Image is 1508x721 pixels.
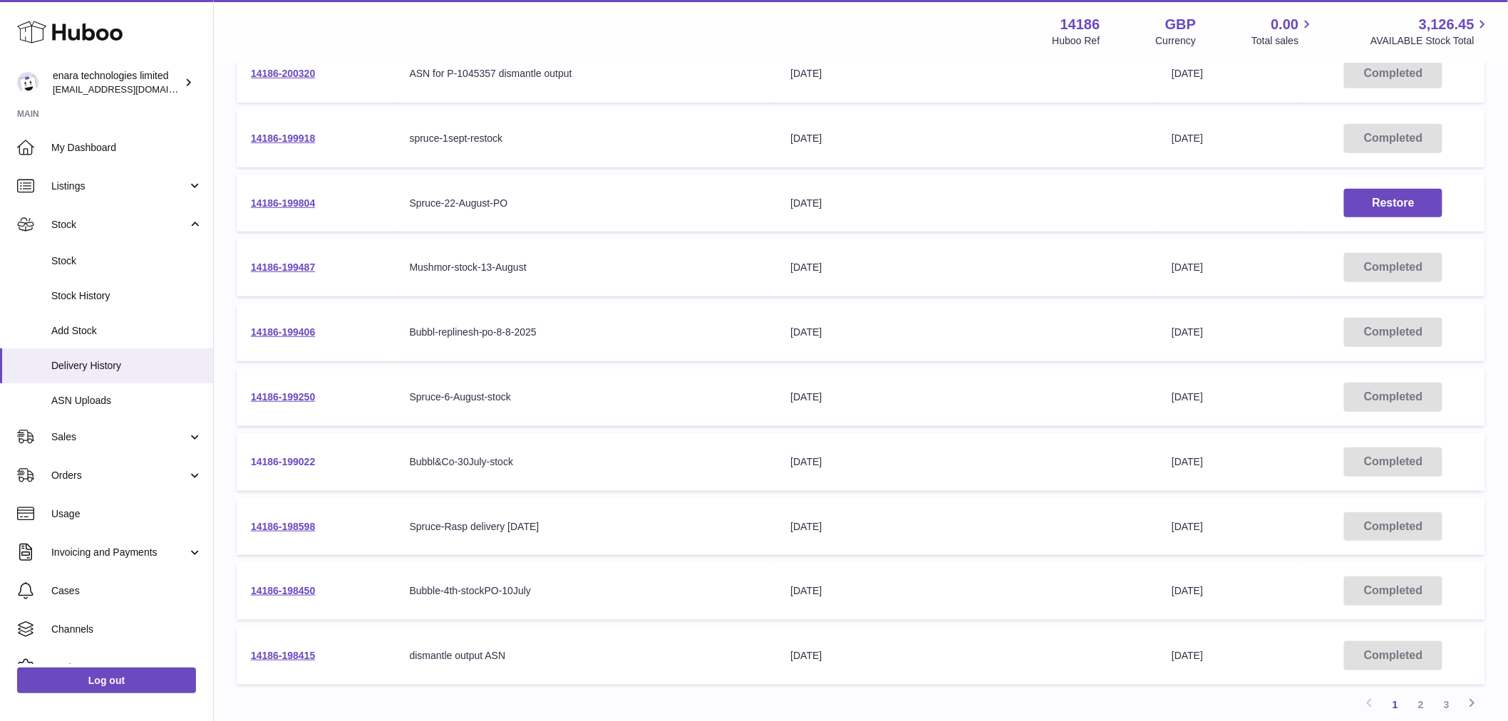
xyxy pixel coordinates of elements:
img: internalAdmin-14186@internal.huboo.com [17,72,38,93]
a: 14186-198415 [251,650,315,661]
span: Orders [51,469,187,482]
span: My Dashboard [51,141,202,155]
a: 14186-198450 [251,585,315,596]
span: Stock [51,254,202,268]
a: 0.00 Total sales [1251,15,1315,48]
span: [DATE] [1172,326,1203,338]
a: 14186-199918 [251,133,315,144]
strong: GBP [1165,15,1196,34]
span: Settings [51,661,202,675]
span: [DATE] [1172,650,1203,661]
div: [DATE] [790,132,1143,145]
span: [DATE] [1172,133,1203,144]
span: [DATE] [1172,456,1203,467]
div: [DATE] [790,261,1143,274]
span: Add Stock [51,324,202,338]
span: 3,126.45 [1419,15,1475,34]
div: Spruce-22-August-PO [410,197,763,210]
span: Listings [51,180,187,193]
span: [DATE] [1172,585,1203,596]
span: AVAILABLE Stock Total [1370,34,1491,48]
strong: 14186 [1060,15,1100,34]
a: 14186-198598 [251,521,315,532]
div: Huboo Ref [1053,34,1100,48]
span: [DATE] [1172,261,1203,273]
div: [DATE] [790,197,1143,210]
a: Log out [17,668,196,693]
a: 1 [1383,692,1408,717]
div: [DATE] [790,520,1143,534]
div: [DATE] [790,584,1143,598]
span: Cases [51,584,202,598]
a: 2 [1408,692,1434,717]
a: 14186-199406 [251,326,315,338]
div: Mushmor-stock-13-August [410,261,763,274]
span: Channels [51,623,202,636]
span: ASN Uploads [51,394,202,408]
a: 14186-199250 [251,391,315,403]
span: Stock [51,218,187,232]
div: dismantle output ASN [410,649,763,663]
div: Bubble-4th-stockPO-10July [410,584,763,598]
span: Usage [51,507,202,521]
a: 3,126.45 AVAILABLE Stock Total [1370,15,1491,48]
button: Restore [1344,189,1442,218]
span: [DATE] [1172,521,1203,532]
span: [DATE] [1172,68,1203,79]
a: 14186-199487 [251,261,315,273]
span: [EMAIL_ADDRESS][DOMAIN_NAME] [53,83,210,95]
span: [DATE] [1172,391,1203,403]
div: Bubbl-replinesh-po-8-8-2025 [410,326,763,339]
div: [DATE] [790,67,1143,81]
div: [DATE] [790,390,1143,404]
a: 3 [1434,692,1460,717]
div: [DATE] [790,455,1143,469]
div: [DATE] [790,326,1143,339]
div: Spruce-Rasp delivery [DATE] [410,520,763,534]
div: Bubbl&Co-30July-stock [410,455,763,469]
span: Stock History [51,289,202,303]
span: Invoicing and Payments [51,546,187,559]
span: Total sales [1251,34,1315,48]
a: 14186-199022 [251,456,315,467]
span: 0.00 [1271,15,1299,34]
span: Delivery History [51,359,202,373]
div: Spruce-6-August-stock [410,390,763,404]
div: enara technologies limited [53,69,181,96]
a: 14186-199804 [251,197,315,209]
span: Sales [51,430,187,444]
div: Currency [1156,34,1197,48]
div: [DATE] [790,649,1143,663]
div: ASN for P-1045357 dismantle output [410,67,763,81]
div: spruce-1sept-restock [410,132,763,145]
a: 14186-200320 [251,68,315,79]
